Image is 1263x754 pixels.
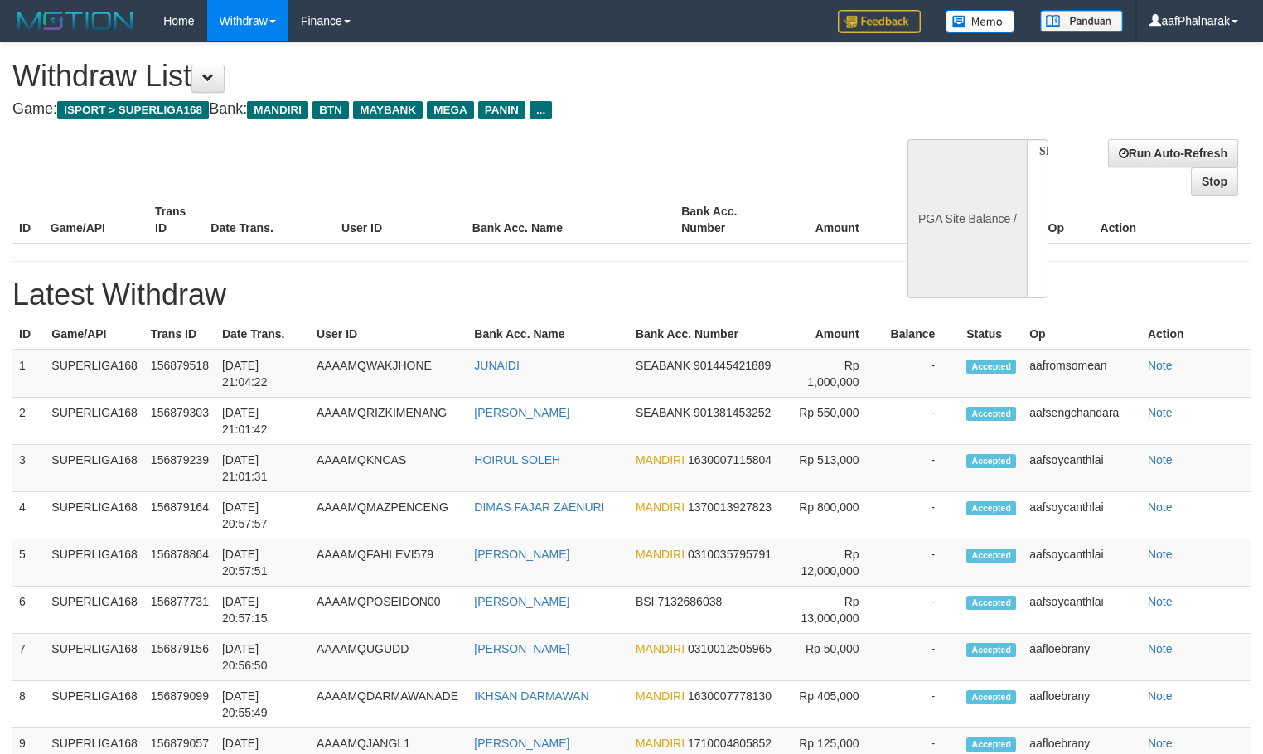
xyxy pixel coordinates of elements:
span: PANIN [478,101,525,119]
a: Note [1148,689,1173,703]
td: Rp 12,000,000 [788,539,884,587]
span: 7132686038 [657,595,722,608]
th: Op [1042,196,1094,244]
th: Game/API [45,319,144,350]
td: AAAAMQFAHLEVI579 [310,539,467,587]
span: ISPORT > SUPERLIGA168 [57,101,209,119]
span: MANDIRI [247,101,308,119]
span: Accepted [966,737,1016,752]
th: Balance [884,196,980,244]
th: Trans ID [148,196,204,244]
td: - [884,445,961,492]
td: aafsoycanthlai [1023,492,1141,539]
td: SUPERLIGA168 [45,587,144,634]
td: - [884,398,961,445]
td: Rp 405,000 [788,681,884,728]
td: AAAAMQMAZPENCENG [310,492,467,539]
td: aafromsomean [1023,350,1141,398]
h1: Withdraw List [12,60,825,93]
td: 156878864 [144,539,215,587]
a: Note [1148,500,1173,514]
span: BSI [636,595,655,608]
img: Button%20Memo.svg [946,10,1015,33]
a: HOIRUL SOLEH [474,453,560,466]
span: Accepted [966,360,1016,374]
th: Bank Acc. Number [675,196,779,244]
span: MANDIRI [636,500,685,514]
img: Feedback.jpg [838,10,921,33]
td: Rp 1,000,000 [788,350,884,398]
span: MAYBANK [353,101,423,119]
span: Accepted [966,549,1016,563]
a: JUNAIDI [474,359,519,372]
td: Rp 550,000 [788,398,884,445]
h1: Latest Withdraw [12,278,1251,312]
a: Note [1148,642,1173,655]
span: Accepted [966,643,1016,657]
td: Rp 50,000 [788,634,884,681]
span: Accepted [966,690,1016,704]
td: Rp 13,000,000 [788,587,884,634]
a: Note [1148,737,1173,750]
span: BTN [312,101,349,119]
th: Bank Acc. Number [629,319,788,350]
td: 156879239 [144,445,215,492]
span: SEABANK [636,406,690,419]
a: Stop [1191,167,1238,196]
th: Amount [788,319,884,350]
a: [PERSON_NAME] [474,595,569,608]
span: 901445421889 [694,359,771,372]
span: MANDIRI [636,689,685,703]
td: aafsoycanthlai [1023,539,1141,587]
td: 4 [12,492,45,539]
td: 3 [12,445,45,492]
th: Game/API [44,196,148,244]
td: - [884,681,961,728]
span: SEABANK [636,359,690,372]
td: 7 [12,634,45,681]
th: ID [12,319,45,350]
td: [DATE] 21:04:22 [215,350,310,398]
th: Balance [884,319,961,350]
a: Note [1148,406,1173,419]
span: Accepted [966,407,1016,421]
span: Accepted [966,501,1016,515]
td: [DATE] 21:01:42 [215,398,310,445]
th: Bank Acc. Name [466,196,675,244]
td: 156879099 [144,681,215,728]
td: 5 [12,539,45,587]
a: [PERSON_NAME] [474,737,569,750]
div: PGA Site Balance / [907,139,1027,298]
a: Note [1148,548,1173,561]
th: ID [12,196,44,244]
span: 901381453252 [694,406,771,419]
td: SUPERLIGA168 [45,634,144,681]
span: Accepted [966,454,1016,468]
td: [DATE] 21:01:31 [215,445,310,492]
td: [DATE] 20:55:49 [215,681,310,728]
img: MOTION_logo.png [12,8,138,33]
td: aafsoycanthlai [1023,445,1141,492]
td: 156877731 [144,587,215,634]
span: MANDIRI [636,548,685,561]
td: Rp 513,000 [788,445,884,492]
td: 156879156 [144,634,215,681]
td: SUPERLIGA168 [45,539,144,587]
td: aafloebrany [1023,681,1141,728]
a: Note [1148,595,1173,608]
th: User ID [335,196,466,244]
span: 1630007778130 [688,689,772,703]
span: 1630007115804 [688,453,772,466]
td: SUPERLIGA168 [45,492,144,539]
th: Bank Acc. Name [467,319,629,350]
th: Op [1023,319,1141,350]
span: 0310012505965 [688,642,772,655]
td: aafsengchandara [1023,398,1141,445]
span: 0310035795791 [688,548,772,561]
td: aafsoycanthlai [1023,587,1141,634]
td: 6 [12,587,45,634]
a: Note [1148,453,1173,466]
a: IKHSAN DARMAWAN [474,689,588,703]
td: AAAAMQWAKJHONE [310,350,467,398]
span: MANDIRI [636,453,685,466]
